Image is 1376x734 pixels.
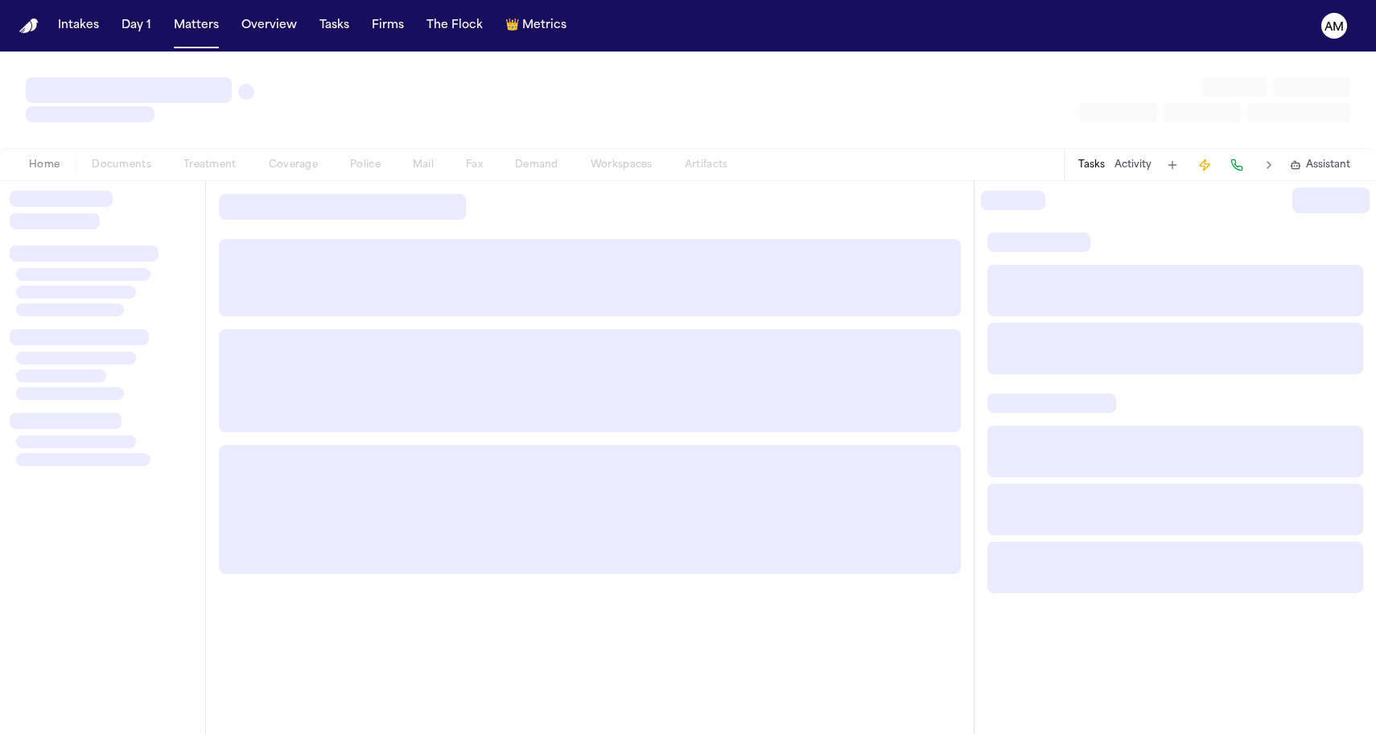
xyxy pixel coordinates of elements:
[167,11,225,40] button: Matters
[1290,159,1350,171] button: Assistant
[235,11,303,40] button: Overview
[51,11,105,40] button: Intakes
[115,11,158,40] button: Day 1
[1325,22,1344,33] text: AM
[1306,159,1350,171] span: Assistant
[1193,154,1216,176] button: Create Immediate Task
[1161,154,1184,176] button: Add Task
[522,18,566,34] span: Metrics
[19,19,39,34] img: Finch Logo
[365,11,410,40] button: Firms
[505,18,519,34] span: crown
[1078,159,1105,171] button: Tasks
[313,11,356,40] button: Tasks
[420,11,489,40] button: The Flock
[19,19,39,34] a: Home
[499,11,573,40] button: crownMetrics
[1226,154,1248,176] button: Make a Call
[1114,159,1151,171] button: Activity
